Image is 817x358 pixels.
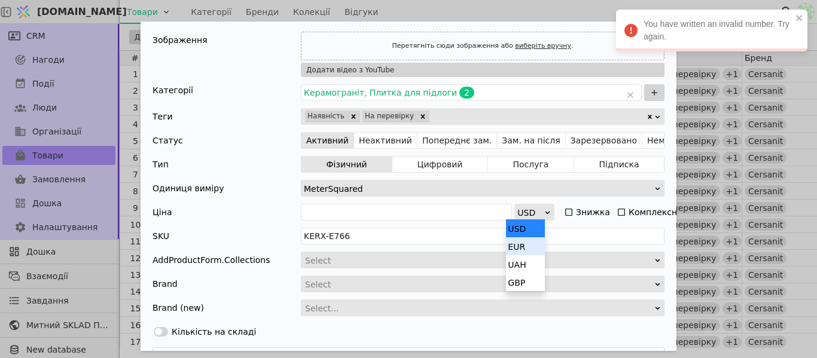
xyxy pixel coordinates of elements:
[497,132,565,149] button: Зам. на після
[153,108,173,125] div: Теги
[506,237,545,255] div: EUR
[574,156,664,173] button: Підписка
[416,111,429,123] div: Remove На перевірку
[459,87,474,99] span: 2
[576,204,610,221] div: Знижка
[506,255,545,273] div: UAH
[642,132,679,149] button: Немає
[417,132,497,149] button: Попереднє зам.
[392,156,488,173] button: Цифровий
[305,300,653,317] div: Select...
[153,32,208,48] div: Зображення
[305,111,347,123] div: Наявність
[153,204,172,221] span: Ціна
[506,273,545,291] div: GBP
[153,156,169,173] div: Тип
[388,38,577,54] div: Перетягніть сюди зображення або .
[153,228,169,244] div: SKU
[301,63,664,77] button: Додати відео з YouTube
[347,111,360,123] div: Remove Наявність
[354,132,417,149] button: Неактивний
[304,180,654,197] div: MeterSquared
[362,111,416,123] div: На перевірку
[172,326,256,338] div: Кількість на складі
[304,87,457,99] span: Керамограніт, Плитка для підлоги
[153,84,301,101] div: Категорії
[141,22,676,351] div: Додати Товар
[153,252,270,268] div: AddProductForm.Collections
[304,88,364,97] span: Керамограніт
[301,132,354,149] button: Активний
[370,88,457,97] span: Плитка для підлоги
[627,91,634,99] svg: close
[515,42,571,50] a: виберіть вручну
[566,132,642,149] button: Зарезервовано
[153,276,178,292] div: Brand
[301,156,392,173] button: Фізичний
[517,204,544,221] div: USD
[506,219,545,237] div: USD
[629,204,688,221] div: Комплексний
[627,89,634,101] button: Clear
[795,13,804,23] button: close
[364,88,367,97] span: ,
[153,132,183,149] div: Статус
[616,10,807,51] div: You have written an invalid number. Try again.
[488,156,574,173] button: Послуга
[305,276,653,293] div: Select
[153,299,204,316] div: Brand (new)
[153,180,224,197] div: Одиниця виміру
